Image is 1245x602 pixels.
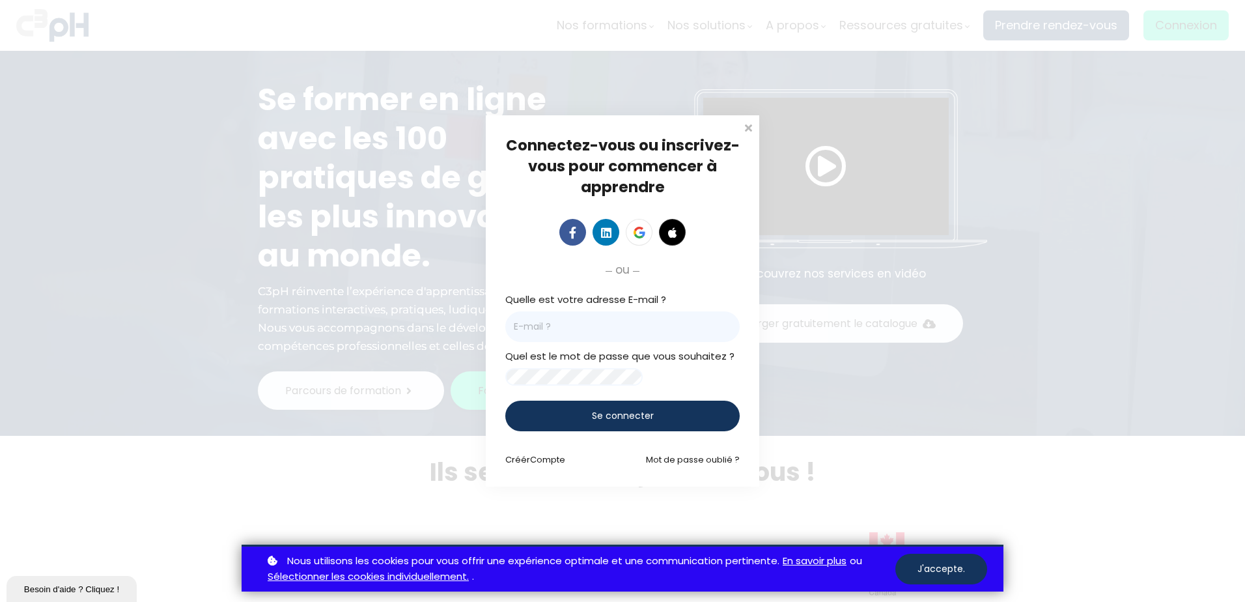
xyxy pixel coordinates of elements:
p: ou . [264,553,895,586]
span: Nous utilisons les cookies pour vous offrir une expérience optimale et une communication pertinente. [287,553,779,569]
a: Mot de passe oublié ? [646,453,740,466]
a: CréérCompte [505,453,565,466]
span: ou [615,261,630,279]
a: Sélectionner les cookies individuellement. [268,569,469,585]
iframe: chat widget [7,573,139,602]
span: Connectez-vous ou inscrivez-vous pour commencer à apprendre [506,135,740,197]
input: E-mail ? [505,311,740,342]
button: J'accepte. [895,554,987,584]
span: Se connecter [592,409,654,423]
span: Compte [530,453,565,466]
a: En savoir plus [783,553,846,569]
